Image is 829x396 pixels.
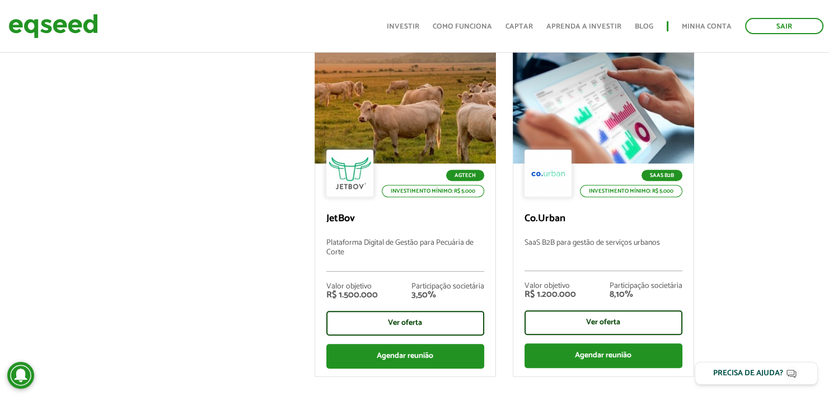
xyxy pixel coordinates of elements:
[411,291,484,300] div: 3,50%
[446,170,484,181] p: Agtech
[524,310,682,335] div: Ver oferta
[326,311,484,336] div: Ver oferta
[745,18,823,34] a: Sair
[524,213,682,225] p: Co.Urban
[382,185,484,197] p: Investimento mínimo: R$ 5.000
[641,170,682,181] p: SaaS B2B
[682,23,732,30] a: Minha conta
[326,213,484,225] p: JetBov
[8,11,98,41] img: EqSeed
[610,290,682,299] div: 8,10%
[524,239,682,271] p: SaaS B2B para gestão de serviços urbanos
[610,282,682,290] div: Participação societária
[387,23,419,30] a: Investir
[513,49,694,377] a: SaaS B2B Investimento mínimo: R$ 5.000 Co.Urban SaaS B2B para gestão de serviços urbanos Valor ob...
[524,290,576,299] div: R$ 1.200.000
[580,185,682,197] p: Investimento mínimo: R$ 5.000
[411,283,484,291] div: Participação societária
[505,23,533,30] a: Captar
[546,23,621,30] a: Aprenda a investir
[326,344,484,369] div: Agendar reunião
[315,49,496,377] a: Agtech Investimento mínimo: R$ 5.000 JetBov Plataforma Digital de Gestão para Pecuária de Corte V...
[635,23,653,30] a: Blog
[326,283,378,291] div: Valor objetivo
[326,239,484,272] p: Plataforma Digital de Gestão para Pecuária de Corte
[524,343,682,368] div: Agendar reunião
[326,291,378,300] div: R$ 1.500.000
[524,282,576,290] div: Valor objetivo
[433,23,492,30] a: Como funciona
